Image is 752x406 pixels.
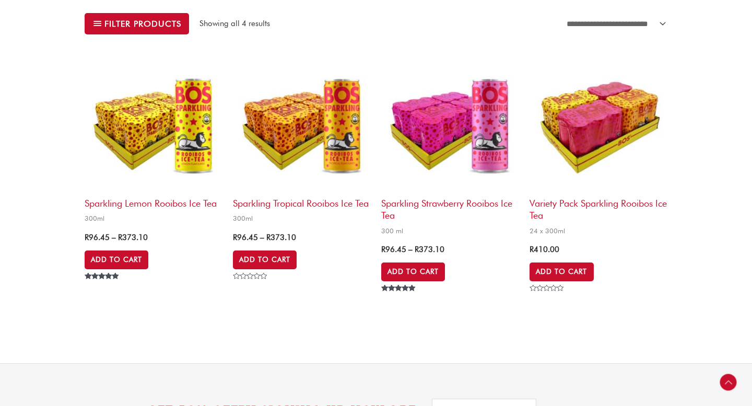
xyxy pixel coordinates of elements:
img: sparkling strawberry rooibos ice tea [381,54,519,192]
span: 24 x 300ml [530,226,667,235]
img: sparkling lemon rooibos ice tea [85,54,222,192]
span: R [530,245,534,254]
a: Sparkling Lemon Rooibos Ice Tea300ml [85,54,222,226]
span: R [415,245,419,254]
span: R [266,233,271,242]
bdi: 410.00 [530,245,559,254]
bdi: 373.10 [118,233,148,242]
button: Filter products [85,13,190,35]
a: Select options for “Sparkling Tropical Rooibos Ice Tea” [233,250,297,269]
a: Add to cart: “Variety Pack Sparkling Rooibos Ice Tea” [530,262,593,281]
select: Shop order [560,15,668,32]
h2: Sparkling Strawberry Rooibos Ice Tea [381,192,519,222]
a: Select options for “Sparkling Strawberry Rooibos Ice Tea” [381,262,445,281]
bdi: 373.10 [415,245,444,254]
bdi: 96.45 [85,233,110,242]
span: R [381,245,385,254]
span: R [118,233,122,242]
a: Sparkling Strawberry Rooibos Ice Tea300 ml [381,54,519,238]
p: Showing all 4 results [199,18,270,30]
a: Select options for “Sparkling Lemon Rooibos Ice Tea” [85,250,148,269]
span: R [85,233,89,242]
h2: Sparkling Lemon Rooibos Ice Tea [85,192,222,209]
span: Rated out of 5 [381,285,417,315]
img: Variety Pack Sparkling Rooibos Ice Tea [530,54,667,192]
span: – [260,233,264,242]
span: Filter products [104,20,181,28]
a: Sparkling Tropical Rooibos Ice Tea300ml [233,54,371,226]
span: 300ml [233,214,371,223]
span: – [408,245,413,254]
h2: Variety Pack Sparkling Rooibos Ice Tea [530,192,667,222]
bdi: 96.45 [381,245,406,254]
a: Variety Pack Sparkling Rooibos Ice Tea24 x 300ml [530,54,667,238]
span: 300ml [85,214,222,223]
span: 300 ml [381,226,519,235]
bdi: 96.45 [233,233,258,242]
span: Rated out of 5 [85,273,121,303]
bdi: 373.10 [266,233,296,242]
h2: Sparkling Tropical Rooibos Ice Tea [233,192,371,209]
span: – [112,233,116,242]
span: R [233,233,237,242]
img: sparkling tropical rooibos ice tea [233,54,371,192]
